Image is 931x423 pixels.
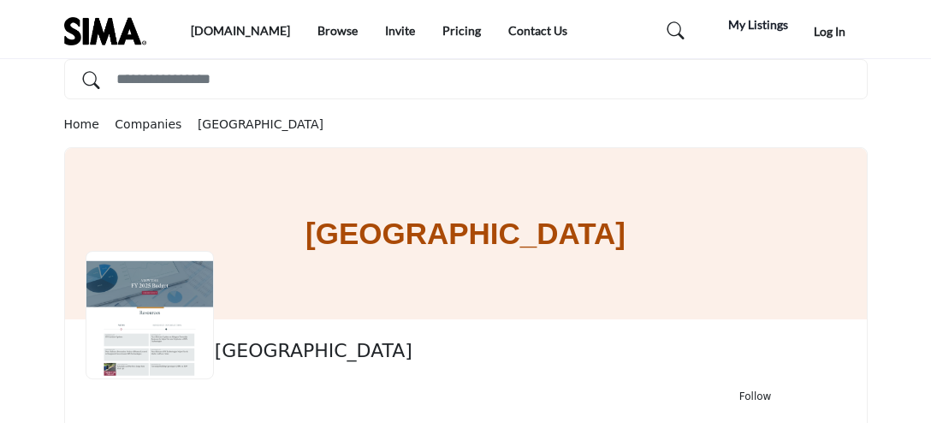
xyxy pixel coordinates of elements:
[385,23,415,38] a: Invite
[215,340,685,362] h2: [GEOGRAPHIC_DATA]
[665,390,685,403] button: Like
[198,117,323,131] a: [GEOGRAPHIC_DATA]
[814,24,845,39] span: Log In
[694,380,817,413] button: Follow
[191,23,290,38] a: [DOMAIN_NAME]
[64,17,155,45] img: site Logo
[64,59,868,99] input: Search Solutions
[792,16,868,48] button: Log In
[703,15,788,35] div: My Listings
[442,23,481,38] a: Pricing
[317,23,358,38] a: Browse
[64,117,116,131] a: Home
[728,17,788,33] h5: My Listings
[652,17,695,45] a: Search
[115,117,198,131] a: Companies
[826,390,846,403] button: More details
[508,23,567,38] a: Contact Us
[305,148,626,319] h1: [GEOGRAPHIC_DATA]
